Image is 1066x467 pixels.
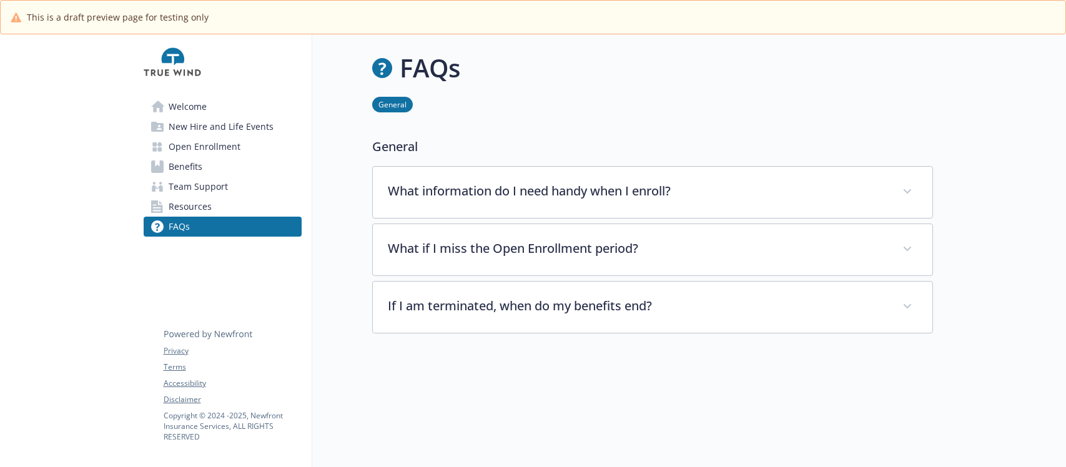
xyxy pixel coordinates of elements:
[164,378,301,389] a: Accessibility
[144,177,302,197] a: Team Support
[164,345,301,356] a: Privacy
[388,182,887,200] p: What information do I need handy when I enroll?
[169,177,228,197] span: Team Support
[169,117,274,137] span: New Hire and Life Events
[144,197,302,217] a: Resources
[144,217,302,237] a: FAQs
[164,361,301,373] a: Terms
[144,117,302,137] a: New Hire and Life Events
[388,297,887,315] p: If I am terminated, when do my benefits end?
[373,282,932,333] div: If I am terminated, when do my benefits end?
[164,410,301,442] p: Copyright © 2024 - 2025 , Newfront Insurance Services, ALL RIGHTS RESERVED
[27,11,209,24] span: This is a draft preview page for testing only
[169,137,240,157] span: Open Enrollment
[169,197,212,217] span: Resources
[400,49,460,87] h1: FAQs
[144,137,302,157] a: Open Enrollment
[373,167,932,218] div: What information do I need handy when I enroll?
[373,224,932,275] div: What if I miss the Open Enrollment period?
[169,157,202,177] span: Benefits
[169,217,190,237] span: FAQs
[164,394,301,405] a: Disclaimer
[372,98,413,110] a: General
[388,239,887,258] p: What if I miss the Open Enrollment period?
[144,97,302,117] a: Welcome
[372,137,933,156] p: General
[169,97,207,117] span: Welcome
[144,157,302,177] a: Benefits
